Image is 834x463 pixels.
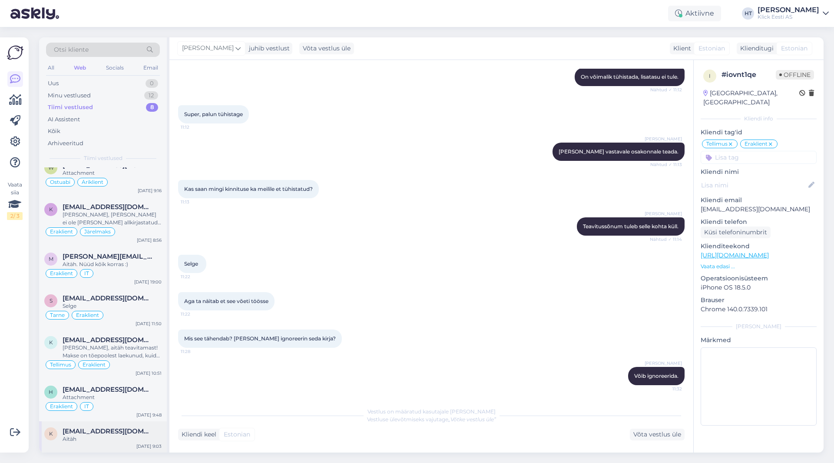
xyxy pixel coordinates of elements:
[706,141,728,147] span: Tellimus
[184,111,243,117] span: Super, palun tühistage
[63,169,162,177] div: Attachment
[583,223,678,230] span: Teavitussõnum tuleb selle kohta küll.
[367,408,496,415] span: Vestlus on määratud kasutajale [PERSON_NAME]
[701,205,817,214] p: [EMAIL_ADDRESS][DOMAIN_NAME]
[701,305,817,314] p: Chrome 140.0.7339.101
[72,62,88,73] div: Web
[701,180,807,190] input: Lisa nimi
[668,6,721,21] div: Aktiivne
[48,164,54,171] span: w
[634,373,678,379] span: Võib ignoreerida.
[181,311,213,317] span: 11:22
[649,236,682,243] span: Nähtud ✓ 11:14
[701,167,817,177] p: Kliendi nimi
[737,44,774,53] div: Klienditugi
[698,44,725,53] span: Estonian
[758,7,829,20] a: [PERSON_NAME]Klick Eesti AS
[645,210,682,217] span: [PERSON_NAME]
[63,435,162,443] div: Aitäh
[649,386,682,392] span: 11:32
[48,79,59,88] div: Uus
[649,87,682,93] span: Nähtud ✓ 11:12
[758,7,819,13] div: [PERSON_NAME]
[50,180,70,185] span: Ostuabi
[184,186,313,192] span: Kas saan mingi kinnituse ka meilile et tühistatud?
[701,128,817,137] p: Kliendi tag'id
[299,43,354,54] div: Võta vestlus üle
[63,336,153,344] span: krislin.pihlamagi@gmail.com
[701,323,817,330] div: [PERSON_NAME]
[63,203,153,211] span: keithlyn0108@gmail.com
[701,227,771,238] div: Küsi telefoninumbrit
[142,62,160,73] div: Email
[136,412,162,418] div: [DATE] 9:48
[742,7,754,20] div: HT
[701,196,817,205] p: Kliendi email
[182,43,234,53] span: [PERSON_NAME]
[701,251,769,259] a: [URL][DOMAIN_NAME]
[134,279,162,285] div: [DATE] 19:00
[49,339,53,346] span: k
[645,360,682,366] span: [PERSON_NAME]
[50,297,53,304] span: s
[7,212,23,220] div: 2 / 3
[184,298,268,304] span: Aga ta näitab et see võeti töösse
[50,404,73,409] span: Eraklient
[63,253,153,260] span: marilyn.luhtoja@gmail.com
[776,70,814,80] span: Offline
[649,161,682,168] span: Nähtud ✓ 11:13
[84,404,89,409] span: IT
[84,154,122,162] span: Tiimi vestlused
[7,181,23,220] div: Vaata siia
[50,313,65,318] span: Tarne
[138,187,162,194] div: [DATE] 9:16
[136,370,162,376] div: [DATE] 10:51
[49,256,53,262] span: m
[63,386,153,393] span: hensenursula@gmail.com
[224,430,250,439] span: Estonian
[48,127,60,136] div: Kõik
[63,302,162,310] div: Selge
[54,45,89,54] span: Otsi kliente
[701,115,817,123] div: Kliendi info
[49,430,53,437] span: k
[49,206,53,213] span: k
[367,416,496,423] span: Vestluse ülevõtmiseks vajutage
[581,73,678,80] span: On võimalik tühistada, lisatasu ei tule.
[701,336,817,345] p: Märkmed
[137,237,162,243] div: [DATE] 8:56
[701,296,817,305] p: Brauser
[184,335,336,342] span: Mis see tähendab? [PERSON_NAME] ignoreerin seda kirja?
[50,271,73,276] span: Eraklient
[448,416,496,423] i: „Võtke vestlus üle”
[104,62,126,73] div: Socials
[63,260,162,268] div: Aitäh. Nüüd kõik korras :)
[84,271,89,276] span: IT
[63,344,162,360] div: [PERSON_NAME], aitäh teavitamast! Makse on tõepoolest laekunud, kuid tellimus oli jäänud automaat...
[63,294,153,302] span: satsi1234@gmail.com
[48,139,83,148] div: Arhiveeritud
[670,44,691,53] div: Klient
[559,148,678,155] span: [PERSON_NAME] vastavale osakonnale teada.
[82,180,103,185] span: Äriklient
[63,211,162,227] div: [PERSON_NAME], [PERSON_NAME] ei ole [PERSON_NAME] allkirjastatud. Palun proovige vormistada telli...
[63,427,153,435] span: kadrimadlikas36@gmail.com
[50,229,73,234] span: Eraklient
[701,242,817,251] p: Klienditeekond
[181,273,213,280] span: 11:22
[701,283,817,292] p: iPhone OS 18.5.0
[144,91,158,100] div: 12
[758,13,819,20] div: Klick Eesti AS
[181,199,213,205] span: 11:13
[48,91,91,100] div: Minu vestlused
[645,136,682,142] span: [PERSON_NAME]
[146,103,158,112] div: 8
[178,430,216,439] div: Kliendi keel
[50,362,71,367] span: Tellimus
[83,362,106,367] span: Eraklient
[46,62,56,73] div: All
[630,429,685,440] div: Võta vestlus üle
[709,73,711,79] span: i
[63,393,162,401] div: Attachment
[84,229,111,234] span: Järelmaks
